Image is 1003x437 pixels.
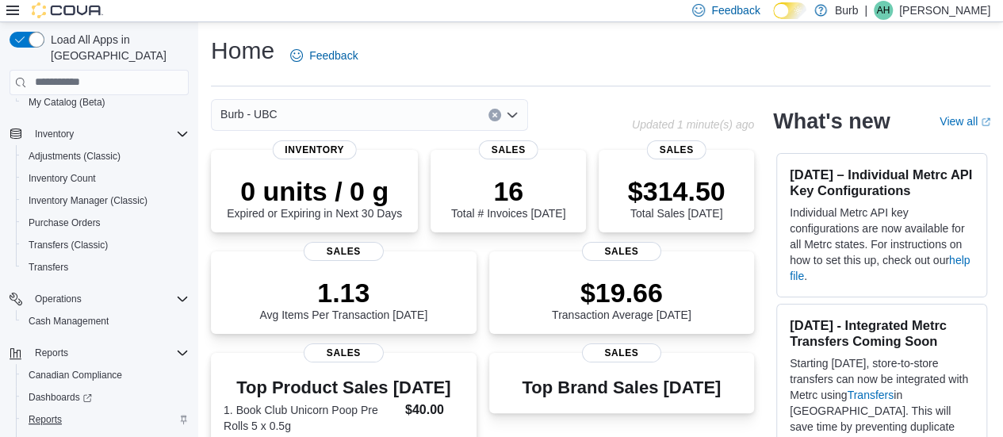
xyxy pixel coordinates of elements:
button: Purchase Orders [16,212,195,234]
button: Transfers (Classic) [16,234,195,256]
span: Inventory Manager (Classic) [29,194,147,207]
a: Feedback [284,40,364,71]
div: Expired or Expiring in Next 30 Days [227,175,402,220]
p: Updated 1 minute(s) ago [632,118,754,131]
span: Sales [304,242,383,261]
button: Adjustments (Classic) [16,145,195,167]
button: Reports [16,408,195,431]
span: Transfers (Classic) [22,236,189,255]
a: help file [790,254,970,282]
div: Total Sales [DATE] [628,175,725,220]
p: [PERSON_NAME] [899,1,990,20]
a: Dashboards [22,388,98,407]
span: Dashboards [22,388,189,407]
span: Load All Apps in [GEOGRAPHIC_DATA] [44,32,189,63]
button: Inventory [3,123,195,145]
a: Reports [22,410,68,429]
span: Inventory Manager (Classic) [22,191,189,210]
a: Adjustments (Classic) [22,147,127,166]
span: Canadian Compliance [29,369,122,381]
button: Transfers [16,256,195,278]
a: Cash Management [22,312,115,331]
button: Clear input [488,109,501,121]
a: Purchase Orders [22,213,107,232]
dt: 1. Book Club Unicorn Poop Pre Rolls 5 x 0.5g [224,402,399,434]
span: Sales [582,242,661,261]
a: Inventory Manager (Classic) [22,191,154,210]
span: Cash Management [22,312,189,331]
svg: External link [981,117,990,127]
span: Canadian Compliance [22,366,189,385]
span: My Catalog (Beta) [29,96,105,109]
span: Transfers (Classic) [29,239,108,251]
span: Transfers [22,258,189,277]
span: Adjustments (Classic) [29,150,121,163]
p: $314.50 [628,175,725,207]
span: Sales [647,140,706,159]
p: 0 units / 0 g [227,175,402,207]
a: My Catalog (Beta) [22,93,112,112]
button: Canadian Compliance [16,364,195,386]
span: Burb - UBC [220,105,278,124]
img: Cova [32,2,103,18]
h1: Home [211,35,274,67]
span: Inventory [272,140,357,159]
span: Cash Management [29,315,109,328]
span: My Catalog (Beta) [22,93,189,112]
a: Transfers [22,258,75,277]
span: Inventory [29,125,189,144]
button: My Catalog (Beta) [16,91,195,113]
input: Dark Mode [773,2,806,19]
span: Purchase Orders [29,217,101,229]
span: Dashboards [29,391,92,404]
span: Reports [29,413,62,426]
span: AH [877,1,890,20]
span: Feedback [711,2,760,18]
a: Inventory Count [22,169,102,188]
span: Sales [582,343,661,362]
p: $19.66 [552,277,691,309]
span: Inventory [35,128,74,140]
h3: [DATE] – Individual Metrc API Key Configurations [790,167,974,198]
div: Avg Items Per Transaction [DATE] [259,277,427,321]
h2: What's new [773,109,890,134]
a: Transfers (Classic) [22,236,114,255]
button: Reports [29,343,75,362]
h3: Top Brand Sales [DATE] [522,378,721,397]
button: Reports [3,342,195,364]
span: Sales [304,343,383,362]
p: Burb [835,1,859,20]
a: Canadian Compliance [22,366,128,385]
a: Transfers [847,389,894,401]
p: 1.13 [259,277,427,309]
span: Purchase Orders [22,213,189,232]
p: 16 [451,175,565,207]
span: Adjustments (Classic) [22,147,189,166]
span: Inventory Count [29,172,96,185]
p: | [864,1,867,20]
a: Dashboards [16,386,195,408]
h3: [DATE] - Integrated Metrc Transfers Coming Soon [790,317,974,349]
span: Operations [35,293,82,305]
div: Transaction Average [DATE] [552,277,691,321]
button: Inventory [29,125,80,144]
span: Reports [29,343,189,362]
span: Operations [29,289,189,309]
div: Total # Invoices [DATE] [451,175,565,220]
span: Transfers [29,261,68,274]
button: Operations [29,289,88,309]
span: Inventory Count [22,169,189,188]
span: Sales [479,140,538,159]
div: Axel Holin [874,1,893,20]
span: Reports [35,347,68,359]
span: Feedback [309,48,358,63]
h3: Top Product Sales [DATE] [224,378,464,397]
button: Inventory Manager (Classic) [16,190,195,212]
span: Reports [22,410,189,429]
p: Individual Metrc API key configurations are now available for all Metrc states. For instructions ... [790,205,974,284]
dd: $40.00 [405,401,464,420]
button: Inventory Count [16,167,195,190]
button: Operations [3,288,195,310]
button: Cash Management [16,310,195,332]
a: View allExternal link [940,115,990,128]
